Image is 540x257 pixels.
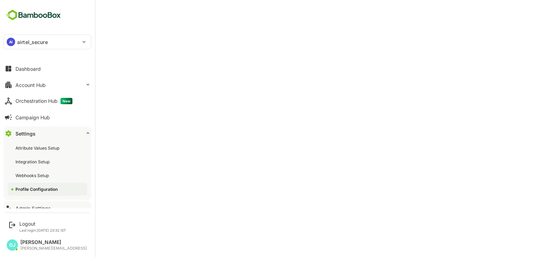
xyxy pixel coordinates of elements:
div: Integration Setup [15,159,51,165]
button: Orchestration HubNew [4,94,91,108]
div: [PERSON_NAME] [20,239,87,245]
div: Webhooks Setup [15,173,50,178]
div: Admin Settings [15,205,51,211]
div: AIairtel_secure [4,35,91,49]
button: Account Hub [4,78,91,92]
button: Admin Settings [4,201,91,215]
div: Campaign Hub [15,114,50,120]
div: Attribute Values Setup [15,145,61,151]
div: Profile Configuration [15,186,59,192]
div: [PERSON_NAME][EMAIL_ADDRESS] [20,246,87,251]
div: Orchestration Hub [15,98,72,104]
button: Campaign Hub [4,110,91,124]
img: BambooboxFullLogoMark.5f36c76dfaba33ec1ec1367b70bb1252.svg [4,8,63,22]
div: Logout [19,221,66,227]
div: GJ [7,239,18,251]
button: Settings [4,126,91,140]
button: Dashboard [4,62,91,76]
p: Last login: [DATE] 23:32 IST [19,228,66,232]
div: Settings [15,131,36,137]
div: Account Hub [15,82,46,88]
p: airtel_secure [17,38,48,46]
div: AI [7,38,15,46]
div: Dashboard [15,66,41,72]
span: New [60,98,72,104]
